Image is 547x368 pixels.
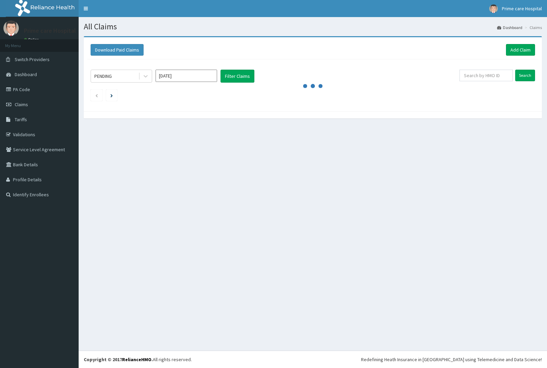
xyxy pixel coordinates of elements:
[156,70,217,82] input: Select Month and Year
[489,4,498,13] img: User Image
[24,28,76,34] p: Prime care Hospital
[15,56,50,62] span: Switch Providers
[497,25,522,30] a: Dashboard
[515,70,535,81] input: Search
[79,351,547,368] footer: All rights reserved.
[303,76,323,96] svg: audio-loading
[3,20,19,36] img: User Image
[15,101,28,108] span: Claims
[24,37,40,42] a: Online
[15,116,27,123] span: Tariffs
[506,44,535,56] a: Add Claim
[502,5,542,12] span: Prime care Hospital
[110,92,113,98] a: Next page
[94,73,112,80] div: PENDING
[361,356,542,363] div: Redefining Heath Insurance in [GEOGRAPHIC_DATA] using Telemedicine and Data Science!
[84,356,153,363] strong: Copyright © 2017 .
[221,70,254,83] button: Filter Claims
[84,22,542,31] h1: All Claims
[122,356,151,363] a: RelianceHMO
[523,25,542,30] li: Claims
[459,70,513,81] input: Search by HMO ID
[15,71,37,77] span: Dashboard
[91,44,144,56] button: Download Paid Claims
[95,92,98,98] a: Previous page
